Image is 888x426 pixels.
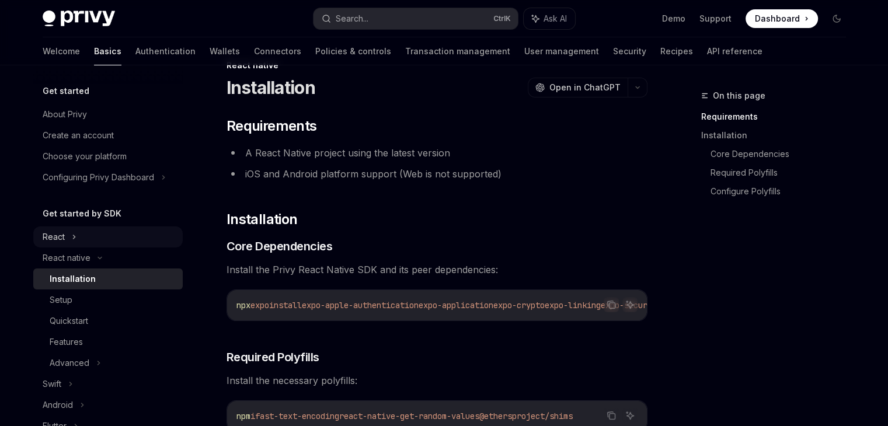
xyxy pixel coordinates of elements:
span: expo-apple-authentication [302,300,419,310]
div: Setup [50,293,72,307]
a: Support [699,13,732,25]
div: Search... [336,12,368,26]
div: Choose your platform [43,149,127,163]
a: Choose your platform [33,146,183,167]
li: A React Native project using the latest version [227,145,647,161]
span: expo [250,300,269,310]
h5: Get started by SDK [43,207,121,221]
span: install [269,300,302,310]
div: React native [43,251,90,265]
a: Policies & controls [315,37,391,65]
div: Create an account [43,128,114,142]
div: React native [227,60,647,71]
li: iOS and Android platform support (Web is not supported) [227,166,647,182]
div: React [43,230,65,244]
span: expo-crypto [493,300,545,310]
span: expo-linking [545,300,601,310]
span: Installation [227,210,298,229]
button: Copy the contents from the code block [604,297,619,312]
button: Ask AI [524,8,575,29]
a: Features [33,331,183,352]
button: Ask AI [622,297,638,312]
span: Ctrl K [493,14,511,23]
a: Requirements [701,107,855,126]
a: Quickstart [33,310,183,331]
a: Installation [701,126,855,145]
span: Install the necessary polyfills: [227,372,647,389]
span: expo-application [419,300,493,310]
div: Swift [43,377,61,391]
button: Search...CtrlK [314,8,518,29]
button: Open in ChatGPT [528,78,628,97]
a: Connectors [254,37,301,65]
span: Ask AI [544,13,567,25]
a: Setup [33,289,183,310]
div: Quickstart [50,314,88,328]
a: Configure Polyfills [711,182,855,201]
span: expo-secure-store [601,300,680,310]
span: react-native-get-random-values [339,411,479,421]
a: Authentication [135,37,196,65]
button: Ask AI [622,408,638,423]
a: Basics [94,37,121,65]
a: About Privy [33,104,183,125]
a: Demo [662,13,685,25]
span: Requirements [227,117,317,135]
button: Copy the contents from the code block [604,408,619,423]
div: Advanced [50,356,89,370]
a: Dashboard [746,9,818,28]
a: Security [613,37,646,65]
div: Configuring Privy Dashboard [43,170,154,184]
button: Toggle dark mode [827,9,846,28]
a: Required Polyfills [711,163,855,182]
a: Installation [33,268,183,289]
a: Welcome [43,37,80,65]
div: About Privy [43,107,87,121]
span: npx [236,300,250,310]
a: User management [524,37,599,65]
a: Core Dependencies [711,145,855,163]
span: Required Polyfills [227,349,319,365]
span: On this page [713,89,765,103]
h5: Get started [43,84,89,98]
span: Dashboard [755,13,800,25]
a: Recipes [660,37,693,65]
a: API reference [707,37,762,65]
span: i [250,411,255,421]
span: @ethersproject/shims [479,411,573,421]
span: Install the Privy React Native SDK and its peer dependencies: [227,261,647,278]
h1: Installation [227,77,315,98]
img: dark logo [43,11,115,27]
div: Android [43,398,73,412]
span: npm [236,411,250,421]
span: Core Dependencies [227,238,333,254]
div: Installation [50,272,96,286]
a: Wallets [210,37,240,65]
span: Open in ChatGPT [549,82,621,93]
div: Features [50,335,83,349]
a: Create an account [33,125,183,146]
span: fast-text-encoding [255,411,339,421]
a: Transaction management [405,37,510,65]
